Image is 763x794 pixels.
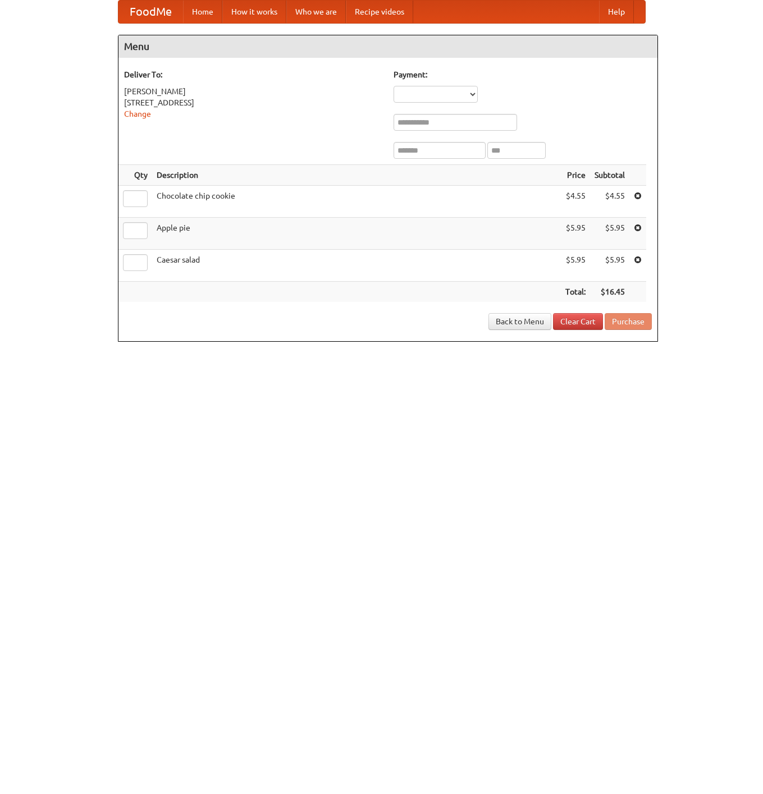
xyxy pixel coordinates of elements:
[346,1,413,23] a: Recipe videos
[605,313,652,330] button: Purchase
[124,97,382,108] div: [STREET_ADDRESS]
[286,1,346,23] a: Who we are
[118,1,183,23] a: FoodMe
[599,1,634,23] a: Help
[553,313,603,330] a: Clear Cart
[590,165,629,186] th: Subtotal
[561,282,590,302] th: Total:
[561,165,590,186] th: Price
[124,69,382,80] h5: Deliver To:
[590,186,629,218] td: $4.55
[152,165,561,186] th: Description
[152,186,561,218] td: Chocolate chip cookie
[183,1,222,23] a: Home
[222,1,286,23] a: How it works
[590,282,629,302] th: $16.45
[561,218,590,250] td: $5.95
[590,250,629,282] td: $5.95
[118,35,657,58] h4: Menu
[590,218,629,250] td: $5.95
[152,250,561,282] td: Caesar salad
[561,250,590,282] td: $5.95
[124,86,382,97] div: [PERSON_NAME]
[152,218,561,250] td: Apple pie
[394,69,652,80] h5: Payment:
[561,186,590,218] td: $4.55
[118,165,152,186] th: Qty
[488,313,551,330] a: Back to Menu
[124,109,151,118] a: Change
